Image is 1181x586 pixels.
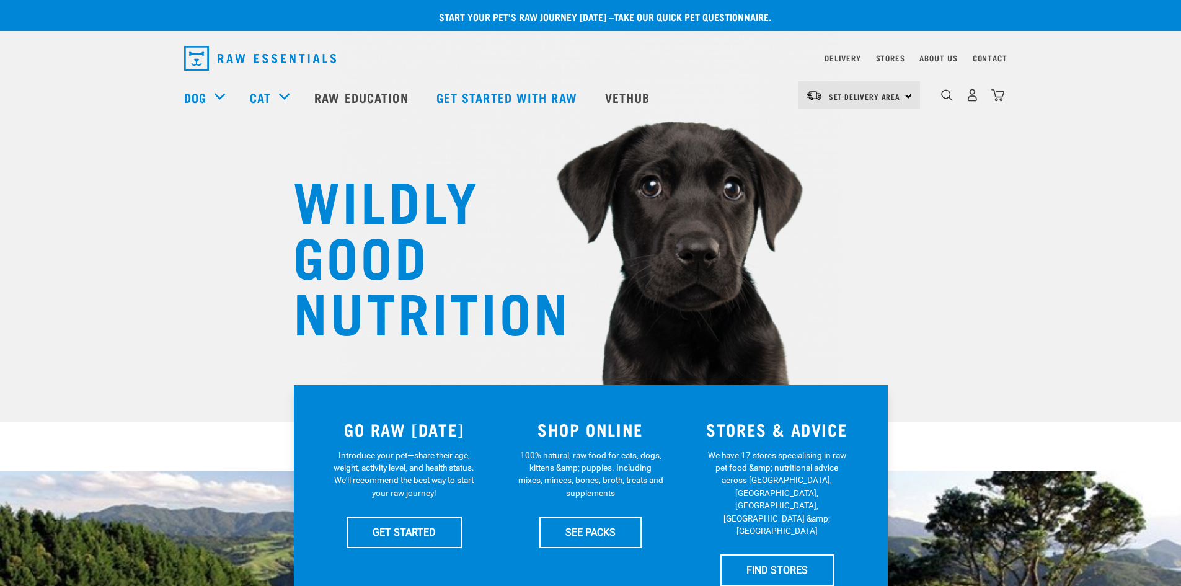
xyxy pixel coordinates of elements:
[876,56,905,60] a: Stores
[704,449,850,538] p: We have 17 stores specialising in raw pet food &amp; nutritional advice across [GEOGRAPHIC_DATA],...
[539,517,642,548] a: SEE PACKS
[973,56,1007,60] a: Contact
[505,420,676,439] h3: SHOP ONLINE
[174,41,1007,76] nav: dropdown navigation
[250,88,271,107] a: Cat
[424,73,593,122] a: Get started with Raw
[302,73,423,122] a: Raw Education
[919,56,957,60] a: About Us
[806,90,823,101] img: van-moving.png
[966,89,979,102] img: user.png
[614,14,771,19] a: take our quick pet questionnaire.
[691,420,863,439] h3: STORES & ADVICE
[331,449,477,500] p: Introduce your pet—share their age, weight, activity level, and health status. We'll recommend th...
[941,89,953,101] img: home-icon-1@2x.png
[319,420,490,439] h3: GO RAW [DATE]
[347,517,462,548] a: GET STARTED
[184,46,336,71] img: Raw Essentials Logo
[593,73,666,122] a: Vethub
[825,56,860,60] a: Delivery
[829,94,901,99] span: Set Delivery Area
[293,171,541,338] h1: WILDLY GOOD NUTRITION
[991,89,1004,102] img: home-icon@2x.png
[184,88,206,107] a: Dog
[518,449,663,500] p: 100% natural, raw food for cats, dogs, kittens &amp; puppies. Including mixes, minces, bones, bro...
[720,554,834,585] a: FIND STORES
